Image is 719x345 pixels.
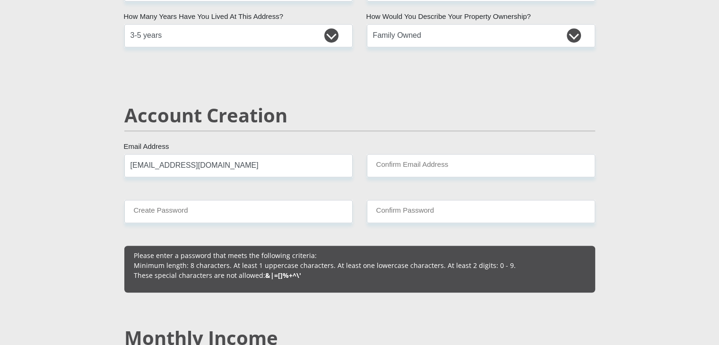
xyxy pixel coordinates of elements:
select: Please select a value [124,24,353,47]
input: Email Address [124,154,353,177]
p: Please enter a password that meets the following criteria: Minimum length: 8 characters. At least... [134,250,586,280]
b: &|=[]%+^\' [265,271,301,280]
select: Please select a value [367,24,595,47]
input: Confirm Email Address [367,154,595,177]
input: Confirm Password [367,200,595,223]
input: Create Password [124,200,353,223]
h2: Account Creation [124,104,595,127]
